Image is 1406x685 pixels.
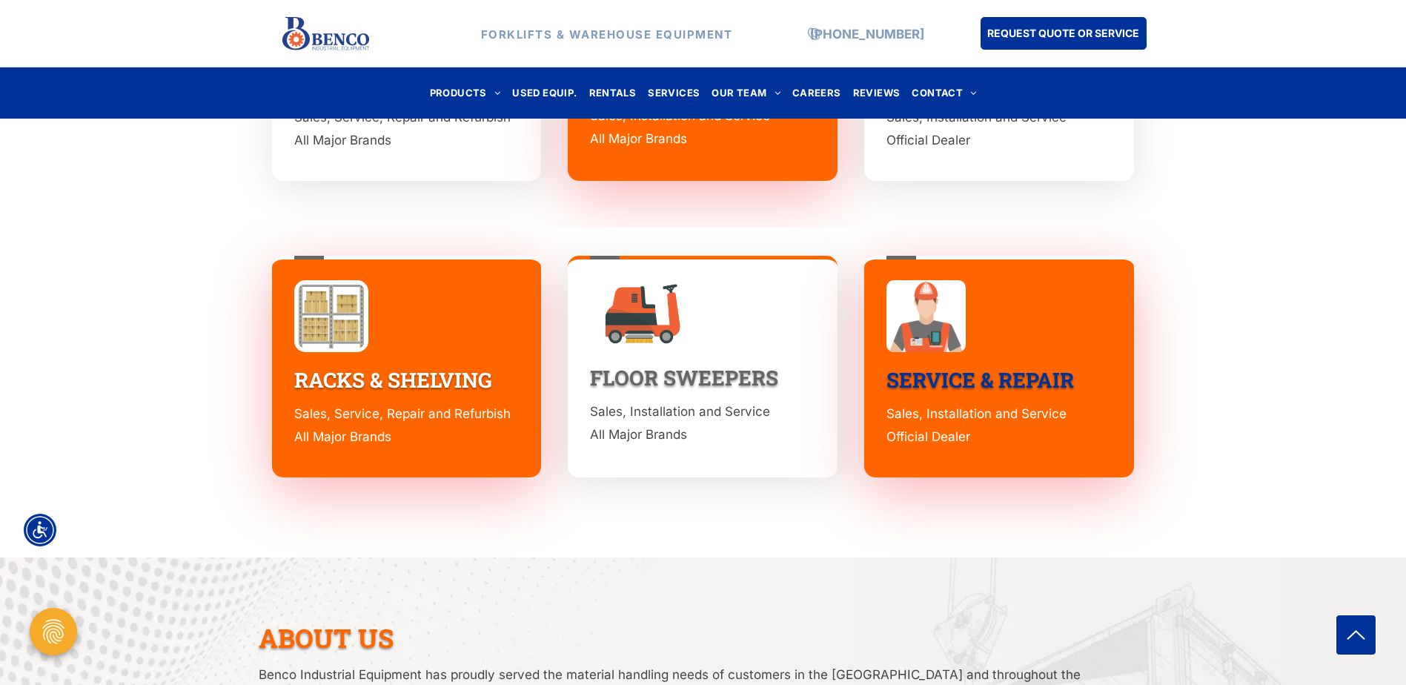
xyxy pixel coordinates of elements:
[481,27,733,41] strong: FORKLIFTS & WAREHOUSE EQUIPMENT
[583,83,643,103] a: RENTALS
[590,280,694,348] img: bencoindustrial
[847,83,906,103] a: REVIEWS
[642,83,706,103] a: SERVICES
[24,514,56,546] div: Accessibility Menu
[886,406,1067,444] span: Sales, Installation and Service Official Dealer
[886,280,966,352] img: bencoindustrial
[906,83,982,103] a: CONTACT
[294,280,368,352] img: bencoindustrial
[886,110,1067,148] span: Sales, Installation and Service Official Dealer
[886,366,1074,394] a: SERVICE & REPAIR
[786,83,847,103] a: CAREERS
[590,364,778,391] a: FLOOR SWEEPERS
[506,83,583,103] a: USED EQUIP.
[294,110,511,148] span: Sales, Service, Repair and Refurbish All Major Brands
[259,621,394,655] span: ABOUT US
[706,83,786,103] a: OUR TEAM
[590,404,770,442] span: Sales, Installation and Service All Major Brands
[294,366,492,394] a: RACKS & SHELVING
[810,26,924,41] a: [PHONE_NUMBER]
[424,83,507,103] a: PRODUCTS
[981,17,1147,50] a: REQUEST QUOTE OR SERVICE
[294,406,511,444] span: Sales, Service, Repair and Refurbish All Major Brands
[987,19,1139,47] span: REQUEST QUOTE OR SERVICE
